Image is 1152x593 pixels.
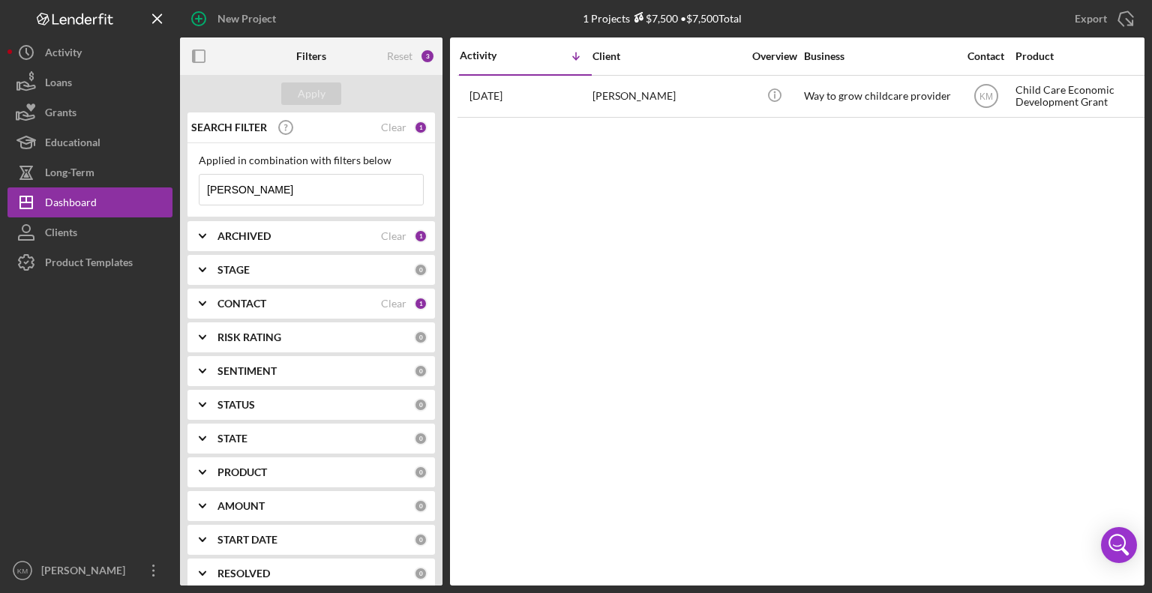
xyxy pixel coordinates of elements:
[217,264,250,276] b: STAGE
[45,37,82,71] div: Activity
[804,76,954,116] div: Way to grow childcare provider
[1060,4,1144,34] button: Export
[414,567,427,580] div: 0
[217,534,277,546] b: START DATE
[45,97,76,131] div: Grants
[191,121,267,133] b: SEARCH FILTER
[414,297,427,310] div: 1
[217,568,270,580] b: RESOLVED
[217,230,271,242] b: ARCHIVED
[217,399,255,411] b: STATUS
[414,331,427,344] div: 0
[217,500,265,512] b: AMOUNT
[7,247,172,277] button: Product Templates
[45,157,94,191] div: Long-Term
[414,121,427,134] div: 1
[217,365,277,377] b: SENTIMENT
[45,127,100,161] div: Educational
[414,466,427,479] div: 0
[7,97,172,127] button: Grants
[7,187,172,217] button: Dashboard
[387,50,412,62] div: Reset
[1101,527,1137,563] div: Open Intercom Messenger
[414,263,427,277] div: 0
[592,50,742,62] div: Client
[414,533,427,547] div: 0
[217,466,267,478] b: PRODUCT
[7,67,172,97] button: Loans
[281,82,341,105] button: Apply
[583,12,742,25] div: 1 Projects • $7,500 Total
[7,157,172,187] button: Long-Term
[217,298,266,310] b: CONTACT
[45,217,77,251] div: Clients
[1075,4,1107,34] div: Export
[414,499,427,513] div: 0
[45,67,72,101] div: Loans
[958,50,1014,62] div: Contact
[414,398,427,412] div: 0
[217,331,281,343] b: RISK RATING
[296,50,326,62] b: Filters
[979,91,993,102] text: KM
[414,432,427,445] div: 0
[217,433,247,445] b: STATE
[217,4,276,34] div: New Project
[298,82,325,105] div: Apply
[420,49,435,64] div: 3
[7,37,172,67] button: Activity
[7,556,172,586] button: KM[PERSON_NAME]
[7,217,172,247] button: Clients
[17,567,28,575] text: KM
[804,50,954,62] div: Business
[746,50,802,62] div: Overview
[199,154,424,166] div: Applied in combination with filters below
[37,556,135,589] div: [PERSON_NAME]
[180,4,291,34] button: New Project
[414,364,427,378] div: 0
[45,187,97,221] div: Dashboard
[381,298,406,310] div: Clear
[630,12,678,25] div: $7,500
[381,121,406,133] div: Clear
[7,127,172,157] button: Educational
[592,76,742,116] div: [PERSON_NAME]
[45,247,133,281] div: Product Templates
[414,229,427,243] div: 1
[460,49,526,61] div: Activity
[469,90,502,102] time: 2025-07-15 17:03
[381,230,406,242] div: Clear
